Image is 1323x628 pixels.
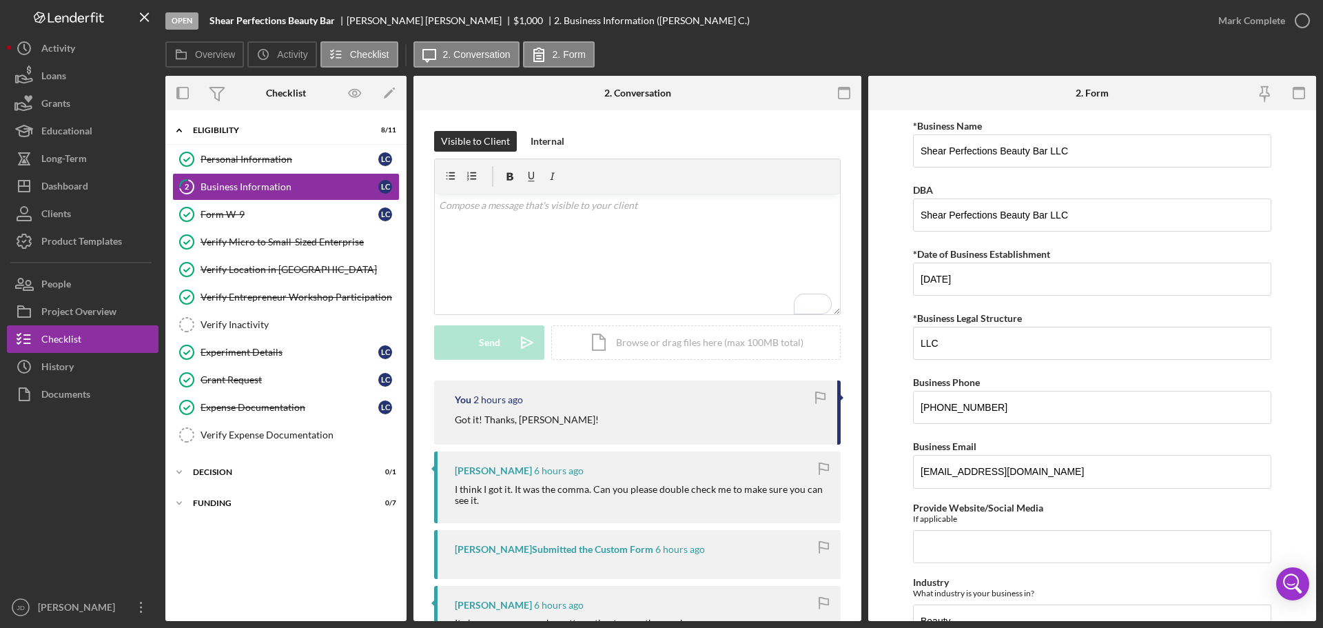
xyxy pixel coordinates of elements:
[531,131,564,152] div: Internal
[201,402,378,413] div: Expense Documentation
[347,15,513,26] div: [PERSON_NAME] [PERSON_NAME]
[172,283,400,311] a: Verify Entrepreneur Workshop Participation
[913,376,980,388] label: Business Phone
[554,15,750,26] div: 2. Business Information ([PERSON_NAME] C.)
[913,588,1271,598] div: What industry is your business in?
[165,41,244,68] button: Overview
[523,41,595,68] button: 2. Form
[7,381,158,408] button: Documents
[655,544,705,555] time: 2025-09-23 13:37
[172,256,400,283] a: Verify Location in [GEOGRAPHIC_DATA]
[17,604,25,611] text: JD
[913,120,982,132] label: *Business Name
[201,209,378,220] div: Form W-9
[378,345,392,359] div: L C
[41,34,75,65] div: Activity
[7,227,158,255] button: Product Templates
[913,184,933,196] label: DBA
[201,429,399,440] div: Verify Expense Documentation
[41,381,90,412] div: Documents
[455,465,532,476] div: [PERSON_NAME]
[266,88,306,99] div: Checklist
[41,325,81,356] div: Checklist
[913,248,1050,260] label: *Date of Business Establishment
[435,194,840,314] div: To enrich screen reader interactions, please activate Accessibility in Grammarly extension settings
[1204,7,1316,34] button: Mark Complete
[473,394,523,405] time: 2025-09-23 17:59
[371,126,396,134] div: 8 / 11
[172,394,400,421] a: Expense DocumentationLC
[41,172,88,203] div: Dashboard
[1218,7,1285,34] div: Mark Complete
[193,499,362,507] div: FUNDING
[455,394,471,405] div: You
[524,131,571,152] button: Internal
[7,325,158,353] button: Checklist
[553,49,586,60] label: 2. Form
[209,15,335,26] b: Shear Perfections Beauty Bar
[7,172,158,200] button: Dashboard
[7,90,158,117] button: Grants
[434,131,517,152] button: Visible to Client
[413,41,520,68] button: 2. Conversation
[172,145,400,173] a: Personal InformationLC
[7,298,158,325] button: Project Overview
[7,62,158,90] button: Loans
[193,468,362,476] div: Decision
[455,600,532,611] div: [PERSON_NAME]
[1276,567,1309,600] div: Open Intercom Messenger
[41,200,71,231] div: Clients
[378,180,392,194] div: L C
[443,49,511,60] label: 2. Conversation
[913,502,1043,514] label: Provide Website/Social Media
[201,236,399,247] div: Verify Micro to Small-Sized Enterprise
[172,173,400,201] a: 2Business InformationLC
[320,41,398,68] button: Checklist
[201,154,378,165] div: Personal Information
[7,270,158,298] button: People
[513,14,543,26] span: $1,000
[247,41,316,68] button: Activity
[534,600,584,611] time: 2025-09-23 13:35
[172,228,400,256] a: Verify Micro to Small-Sized Enterprise
[378,152,392,166] div: L C
[201,347,378,358] div: Experiment Details
[371,468,396,476] div: 0 / 1
[165,12,198,30] div: Open
[185,182,189,191] tspan: 2
[604,88,671,99] div: 2. Conversation
[455,412,599,427] p: Got it! Thanks, [PERSON_NAME]!
[913,312,1022,324] label: *Business Legal Structure
[7,145,158,172] button: Long-Term
[7,117,158,145] button: Educational
[41,145,87,176] div: Long-Term
[441,131,510,152] div: Visible to Client
[172,366,400,394] a: Grant RequestLC
[455,544,653,555] div: [PERSON_NAME] Submitted the Custom Form
[1076,88,1109,99] div: 2. Form
[7,34,158,62] button: Activity
[201,292,399,303] div: Verify Entrepreneur Workshop Participation
[479,325,500,360] div: Send
[201,374,378,385] div: Grant Request
[41,270,71,301] div: People
[41,90,70,121] div: Grants
[41,227,122,259] div: Product Templates
[41,117,92,148] div: Educational
[7,353,158,381] button: History
[434,325,544,360] button: Send
[277,49,307,60] label: Activity
[41,353,74,384] div: History
[34,594,124,625] div: [PERSON_NAME]
[172,311,400,338] a: Verify Inactivity
[913,440,976,452] label: Business Email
